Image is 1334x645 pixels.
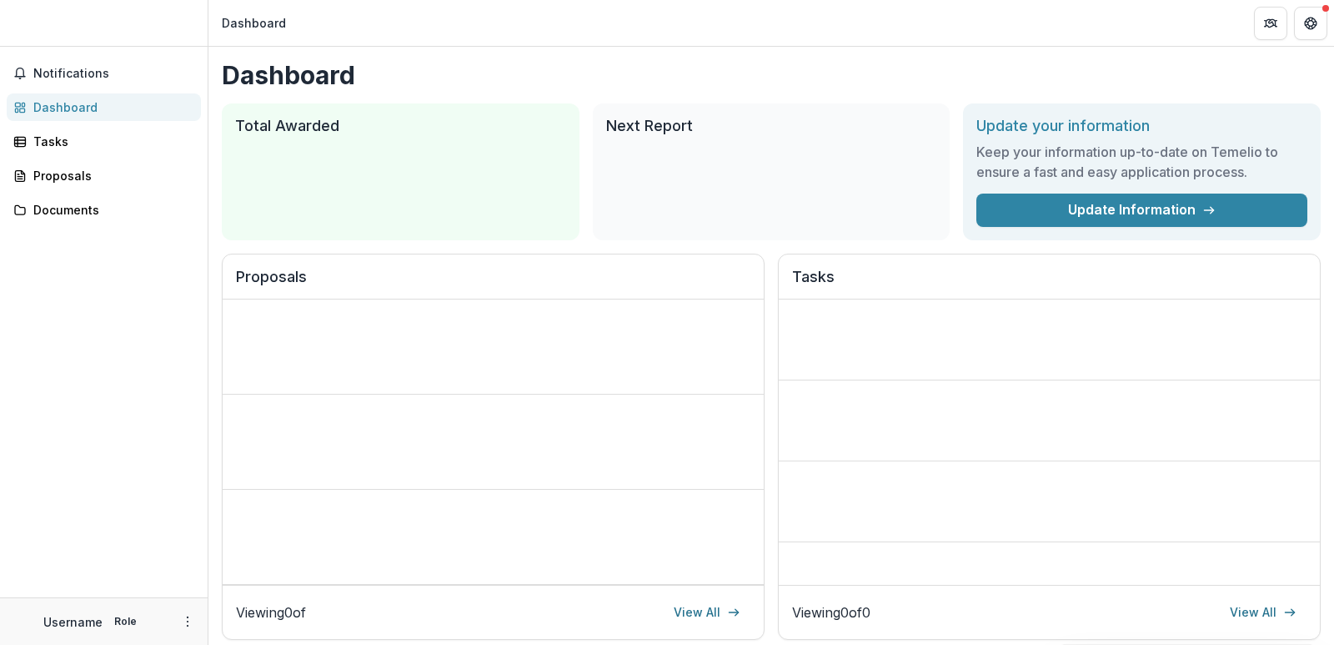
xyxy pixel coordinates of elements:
a: Tasks [7,128,201,155]
a: Update Information [976,194,1307,227]
p: Viewing 0 of 0 [792,602,870,622]
a: View All [1220,599,1306,626]
button: More [178,612,198,632]
h2: Total Awarded [235,117,566,135]
h2: Next Report [606,117,937,135]
button: Notifications [7,60,201,87]
button: Get Help [1294,7,1327,40]
nav: breadcrumb [215,11,293,35]
div: Proposals [33,167,188,184]
a: Proposals [7,162,201,189]
div: Tasks [33,133,188,150]
a: View All [664,599,750,626]
h2: Proposals [236,268,750,300]
h2: Tasks [792,268,1306,300]
a: Dashboard [7,93,201,121]
p: Viewing 0 of [236,602,306,622]
h3: Keep your information up-to-date on Temelio to ensure a fast and easy application process. [976,142,1307,182]
a: Documents [7,196,201,224]
span: Notifications [33,67,194,81]
div: Dashboard [222,14,286,32]
p: Username [43,613,103,631]
p: Role [109,614,142,629]
div: Documents [33,201,188,219]
h2: Update your information [976,117,1307,135]
button: Partners [1254,7,1287,40]
h1: Dashboard [222,60,1321,90]
div: Dashboard [33,98,188,116]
